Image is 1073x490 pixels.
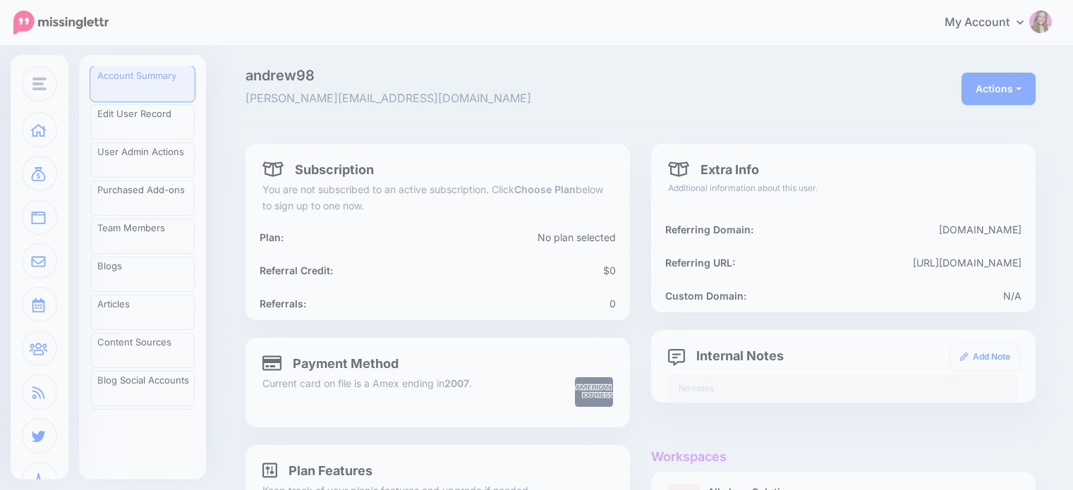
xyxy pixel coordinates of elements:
h4: Payment Method [262,355,399,372]
a: Purchased Add-ons [90,180,195,216]
a: Team Members [90,219,195,254]
span: andrew98 [245,68,765,82]
a: Blog Social Accounts [90,371,195,406]
a: Blogs [90,257,195,292]
p: You are not subscribed to an active subscription. Click below to sign up to one now. [262,181,613,214]
b: 2007 [444,377,469,389]
p: Additional information about this user. [668,181,1019,195]
a: Blog Branding Templates [90,409,195,444]
p: Current card on file is a Amex ending in . [262,375,520,391]
b: Referring URL: [665,257,735,269]
h4: Extra Info [668,161,759,178]
b: Referring Domain: [665,223,753,235]
div: No plan selected [375,229,626,245]
a: Content Sources [90,333,195,368]
button: Actions [962,73,1036,105]
h4: Subscription [262,161,374,178]
span: 0 [610,298,616,310]
div: No notes [668,374,1019,403]
div: N/A [780,288,1032,304]
img: menu.png [32,78,47,90]
div: [DOMAIN_NAME] [780,221,1032,238]
h4: Internal Notes [668,347,784,364]
a: Add Note [950,344,1019,369]
img: Missinglettr [13,11,109,35]
b: Referrals: [260,298,306,310]
a: User Admin Actions [90,142,195,178]
span: [PERSON_NAME][EMAIL_ADDRESS][DOMAIN_NAME] [245,90,765,108]
h4: Workspaces [651,449,1036,465]
a: Account Summary [90,66,195,102]
b: Plan: [260,231,284,243]
div: [URL][DOMAIN_NAME] [780,255,1032,271]
a: Articles [90,295,195,330]
b: Referral Credit: [260,264,333,276]
b: Choose Plan [514,183,576,195]
h4: Plan Features [262,462,372,479]
b: Custom Domain: [665,290,746,302]
a: My Account [930,6,1052,40]
div: $0 [438,262,627,278]
a: Edit User Record [90,104,195,140]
